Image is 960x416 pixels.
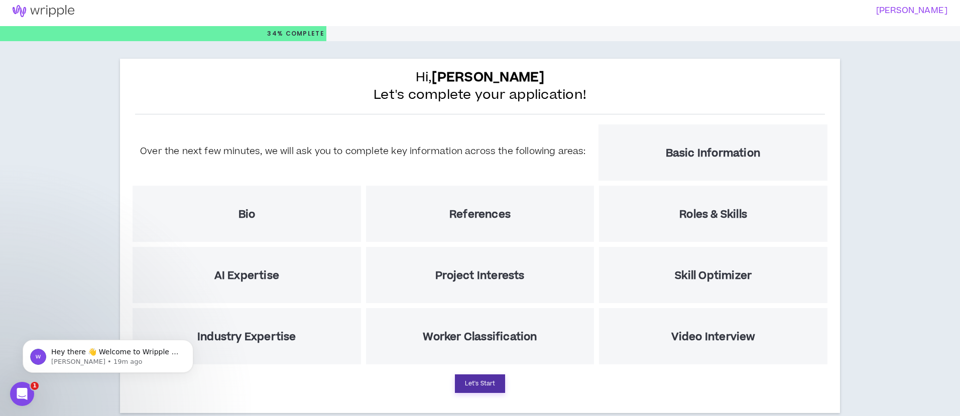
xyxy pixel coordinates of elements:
span: Let's complete your application! [374,86,586,104]
h5: References [449,208,511,221]
iframe: Intercom live chat [10,382,34,406]
h5: Industry Expertise [197,331,296,343]
h5: Bio [238,208,256,221]
iframe: Intercom notifications message [8,319,208,389]
span: Hi, [416,69,545,86]
span: Complete [283,29,324,38]
h3: [PERSON_NAME] [474,6,948,16]
h5: AI Expertise [214,269,279,282]
span: 1 [31,382,39,390]
h5: Video Interview [671,331,756,343]
button: Let's Start [455,374,505,393]
b: [PERSON_NAME] [432,68,544,87]
h5: Basic Information [666,147,760,160]
h5: Skill Optimizer [675,269,752,282]
h5: Roles & Skills [679,208,747,221]
h5: Over the next few minutes, we will ask you to complete key information across the following areas: [140,145,586,158]
p: 34% [267,26,324,41]
h5: Worker Classification [423,331,537,343]
h5: Project Interests [435,269,524,282]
